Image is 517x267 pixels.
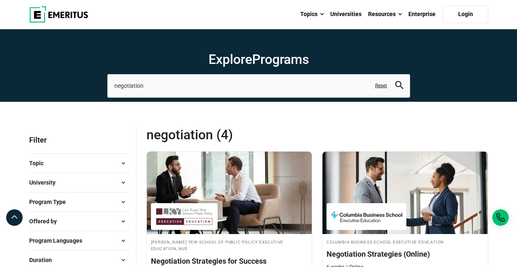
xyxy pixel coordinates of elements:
a: Login [443,6,488,23]
img: Lee Kuan Yew School of Public Policy Executive Education, NUS [155,207,213,226]
button: search [395,81,403,91]
button: Offered by [29,215,130,227]
h1: Explore [107,51,410,68]
span: Offered by [29,217,63,226]
a: search [395,83,403,91]
h4: Negotiation Strategies for Success [151,256,308,266]
p: Filter [29,126,130,153]
img: Columbia Business School Executive Education [331,207,402,226]
span: Programs [252,52,309,67]
h4: Negotiation Strategies (Online) [327,249,484,259]
span: Duration [29,255,58,265]
img: Negotiation Strategies (Online) | Online Business Management Course [322,152,488,234]
span: negotiation (4) [146,126,318,143]
img: Negotiation Strategies for Success | Online Leadership Course [147,152,312,234]
span: Program Type [29,197,72,206]
span: Program Languages [29,236,89,245]
button: Topic [29,157,130,169]
span: Topic [29,159,50,168]
h4: [PERSON_NAME] Yew School of Public Policy Executive Education, NUS [151,238,308,252]
button: Program Type [29,196,130,208]
a: Reset search [375,82,387,89]
span: University [29,178,62,187]
button: Duration [29,254,130,266]
h4: Columbia Business School Executive Education [327,238,484,245]
input: search-page [107,74,410,97]
button: University [29,176,130,189]
button: Program Languages [29,234,130,247]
